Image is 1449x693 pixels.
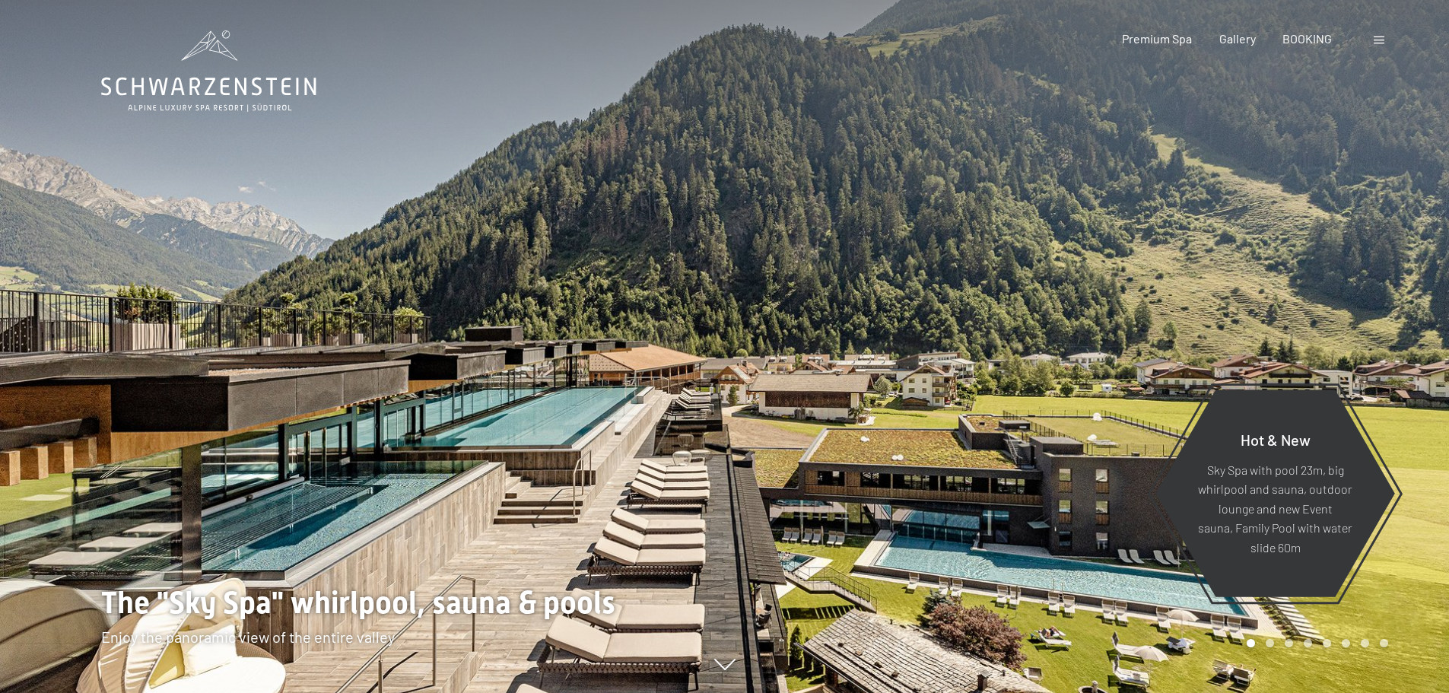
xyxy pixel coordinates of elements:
div: Carousel Page 4 [1304,639,1312,647]
div: Carousel Page 5 [1323,639,1331,647]
div: Carousel Page 8 [1380,639,1388,647]
a: Hot & New Sky Spa with pool 23m, big whirlpool and sauna, outdoor lounge and new Event sauna, Fam... [1155,389,1396,598]
div: Carousel Page 7 [1361,639,1369,647]
div: Carousel Pagination [1241,639,1388,647]
div: Carousel Page 2 [1266,639,1274,647]
a: Gallery [1219,31,1256,46]
a: BOOKING [1282,31,1332,46]
a: Premium Spa [1122,31,1192,46]
span: Hot & New [1241,430,1311,448]
div: Carousel Page 1 (Current Slide) [1247,639,1255,647]
div: Carousel Page 6 [1342,639,1350,647]
p: Sky Spa with pool 23m, big whirlpool and sauna, outdoor lounge and new Event sauna, Family Pool w... [1193,459,1358,557]
div: Carousel Page 3 [1285,639,1293,647]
